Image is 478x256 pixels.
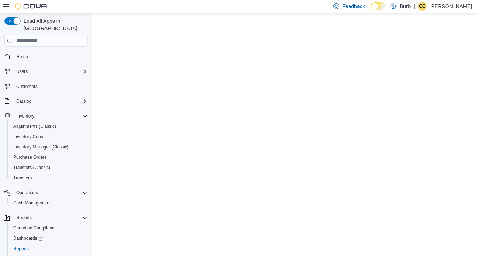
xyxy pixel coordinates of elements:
p: [PERSON_NAME] [430,2,472,11]
span: Canadian Compliance [13,225,57,231]
a: Inventory Count [10,132,48,141]
span: Purchase Orders [13,154,47,160]
button: Purchase Orders [7,152,91,162]
span: Inventory Manager (Classic) [10,143,88,151]
button: Operations [1,187,91,198]
a: Transfers (Classic) [10,163,53,172]
span: Customers [13,82,88,91]
span: Dashboards [13,235,43,241]
span: Feedback [342,3,365,10]
span: Home [13,52,88,61]
button: Reports [1,213,91,223]
span: Transfers (Classic) [13,165,50,171]
span: Adjustments (Classic) [13,123,56,129]
button: Users [13,67,31,76]
span: Inventory Count [13,134,45,140]
button: Canadian Compliance [7,223,91,233]
span: Dashboards [10,234,88,243]
button: Transfers [7,173,91,183]
span: Reports [13,246,29,252]
a: Cash Management [10,199,53,207]
span: Transfers [10,173,88,182]
a: Dashboards [10,234,46,243]
p: Burb [400,2,411,11]
span: Operations [16,190,38,196]
button: Catalog [13,97,34,106]
a: Canadian Compliance [10,224,60,232]
button: Adjustments (Classic) [7,121,91,131]
button: Home [1,51,91,62]
span: Reports [10,244,88,253]
input: Dark Mode [371,2,387,10]
button: Reports [13,213,35,222]
a: Customers [13,82,41,91]
button: Transfers (Classic) [7,162,91,173]
span: Purchase Orders [10,153,88,162]
span: Transfers [13,175,32,181]
button: Inventory [1,111,91,121]
a: Dashboards [7,233,91,243]
span: Operations [13,188,88,197]
span: Catalog [13,97,88,106]
button: Cash Management [7,198,91,208]
div: Cooper Carbert [418,2,427,11]
span: Catalog [16,98,31,104]
span: Inventory Manager (Classic) [13,144,69,150]
p: | [413,2,415,11]
a: Purchase Orders [10,153,50,162]
span: Canadian Compliance [10,224,88,232]
span: Inventory Count [10,132,88,141]
button: Inventory Count [7,131,91,142]
button: Reports [7,243,91,254]
span: Inventory [16,113,34,119]
span: Cash Management [10,199,88,207]
button: Customers [1,81,91,92]
span: Users [16,69,28,74]
span: Reports [16,215,32,221]
button: Inventory Manager (Classic) [7,142,91,152]
span: Load All Apps in [GEOGRAPHIC_DATA] [21,17,88,32]
span: Users [13,67,88,76]
span: Adjustments (Classic) [10,122,88,131]
a: Inventory Manager (Classic) [10,143,72,151]
span: Reports [13,213,88,222]
span: CC [419,2,425,11]
span: Home [16,54,28,60]
span: Inventory [13,112,88,120]
button: Users [1,66,91,77]
a: Home [13,52,31,61]
button: Inventory [13,112,37,120]
button: Catalog [1,96,91,106]
button: Operations [13,188,41,197]
span: Transfers (Classic) [10,163,88,172]
a: Adjustments (Classic) [10,122,59,131]
a: Reports [10,244,32,253]
span: Customers [16,84,38,90]
a: Transfers [10,173,35,182]
img: Cova [15,3,48,10]
span: Cash Management [13,200,51,206]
